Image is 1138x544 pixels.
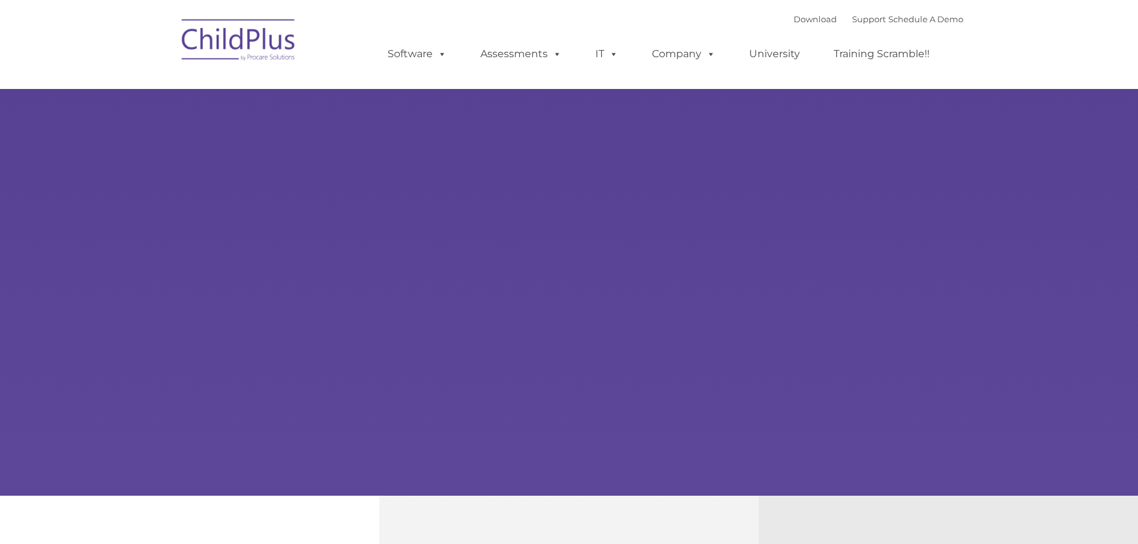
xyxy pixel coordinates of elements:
[583,41,631,67] a: IT
[175,10,302,74] img: ChildPlus by Procare Solutions
[794,14,837,24] a: Download
[852,14,886,24] a: Support
[639,41,728,67] a: Company
[375,41,459,67] a: Software
[468,41,574,67] a: Assessments
[888,14,963,24] a: Schedule A Demo
[794,14,963,24] font: |
[736,41,813,67] a: University
[821,41,942,67] a: Training Scramble!!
